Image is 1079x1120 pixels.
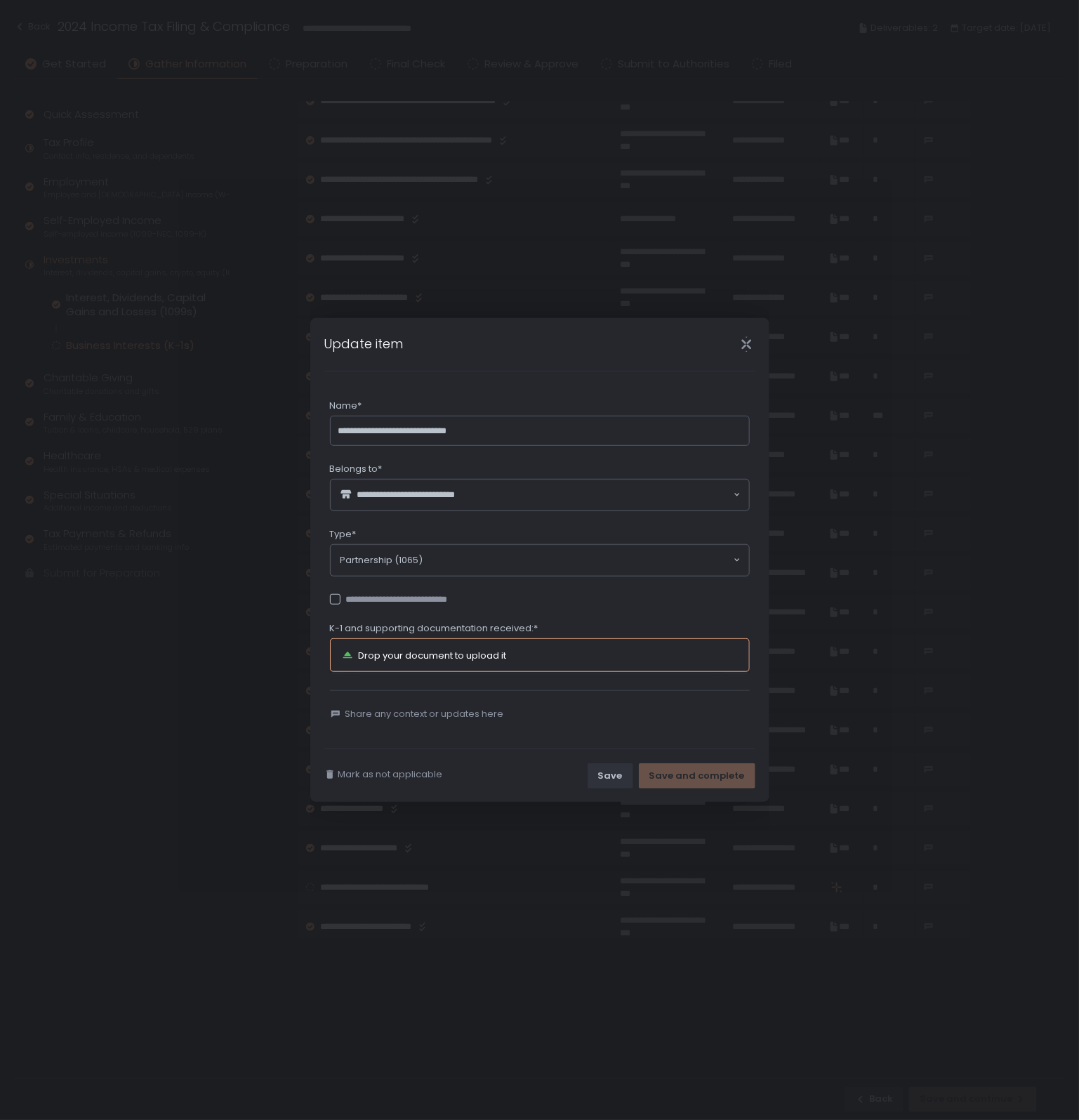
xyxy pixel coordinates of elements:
span: Partnership (1065) [340,553,423,567]
div: Search for option [331,545,750,576]
span: Belongs to* [330,463,383,475]
span: K-1 and supporting documentation received:* [330,622,538,635]
button: Save [588,763,633,789]
span: Name* [330,400,362,412]
span: Mark as not applicable [338,768,443,781]
span: Share any context or updates here [345,708,504,720]
button: Mark as not applicable [324,768,443,781]
div: Close [724,336,769,353]
div: Save [598,770,623,782]
span: Type* [330,528,357,541]
h1: Update item [324,334,404,353]
div: Search for option [331,480,750,510]
input: Search for option [423,553,733,567]
input: Search for option [486,488,732,502]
